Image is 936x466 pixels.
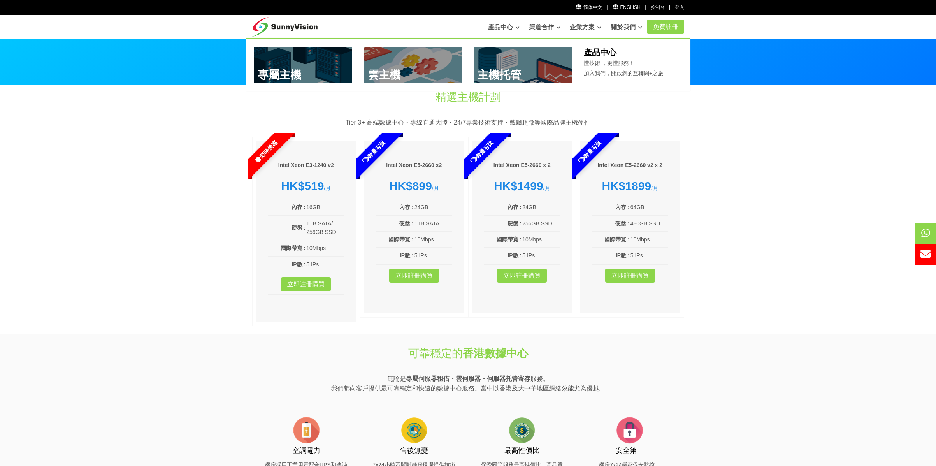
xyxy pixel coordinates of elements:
li: | [606,4,608,11]
strong: HK$899 [389,179,432,192]
td: 10Mbps [306,243,344,253]
p: Tier 3+ 高端數據中心・專線直通大陸・24/7專業技術支持・戴爾超微等國際品牌主機硬件 [252,118,684,128]
h6: Intel Xeon E3-1240 v2 [268,162,344,169]
b: 內存 : [508,204,522,210]
a: 立即註冊購買 [281,277,331,291]
h3: 售後無憂 [372,446,457,455]
strong: 香港數據中心 [463,347,528,359]
h1: 可靠穩定的 [339,346,598,361]
div: /月 [484,179,560,193]
b: 內存 : [615,204,630,210]
b: 產品中心 [584,48,616,57]
td: 1TB SATA [414,219,452,228]
b: 硬盤 : [292,225,306,231]
h6: Intel Xeon E5-2660 v2 x 2 [592,162,668,169]
strong: 專屬伺服器租借・雲伺服器・伺服器托管寄存 [406,375,530,382]
td: 5 IPs [522,251,560,260]
td: 1TB SATA/ 256GB SSD [306,219,344,237]
h6: Intel Xeon E5-2660 x 2 [484,162,560,169]
b: IP數 : [400,252,414,258]
p: 無論是 服務。 我們都向客戶提供最可靠穩定和快速的數據中心服務。當中以香港及大中華地區網絡效能尤為優越。 [252,374,684,394]
b: 國際帶寬 : [497,236,522,243]
h3: 最高性價比 [479,446,564,455]
a: 登入 [675,5,684,10]
h6: Intel Xeon E5-2660 x2 [376,162,452,169]
img: flat-battery.png [291,415,322,446]
td: 10Mbps [522,235,560,244]
td: 5 IPs [630,251,668,260]
li: | [669,4,670,11]
a: 企業方案 [570,19,601,35]
td: 24GB [522,202,560,212]
a: 關於我們 [611,19,642,35]
b: 硬盤 : [508,220,522,227]
h3: 安全第一 [587,446,672,455]
td: 256GB SSD [522,219,560,228]
div: 產品中心 [246,38,690,91]
td: 24GB [414,202,452,212]
span: 懂技術 ，更懂服務！ 加入我們，開啟您的互聯網+之旅！ [584,60,669,76]
div: /月 [376,179,452,193]
a: 简体中文 [576,5,602,10]
a: English [612,5,641,10]
td: 480GB SSD [630,219,668,228]
b: IP數 : [616,252,630,258]
a: 產品中心 [488,19,520,35]
span: 數量有限 [557,119,622,185]
b: 內存 : [399,204,414,210]
b: 硬盤 : [615,220,630,227]
b: IP數 : [508,252,522,258]
div: /月 [268,179,344,193]
span: 數量有限 [449,119,514,185]
td: 5 IPs [306,260,344,269]
b: IP數 : [292,261,306,267]
b: 內存 : [292,204,306,210]
b: 國際帶寬 : [388,236,414,243]
td: 10Mbps [630,235,668,244]
a: 渠道合作 [529,19,560,35]
span: 數量有限 [341,119,406,185]
h1: 精選主機計劃 [339,90,598,105]
img: flat-security.png [614,415,645,446]
a: 控制台 [651,5,665,10]
b: 國際帶寬 : [281,245,306,251]
a: 立即註冊購買 [497,269,547,283]
strong: HK$1899 [602,179,651,192]
img: flat-cog-cycle.png [399,415,430,446]
strong: HK$1499 [494,179,543,192]
a: 免費註冊 [647,20,684,34]
img: flat-price.png [506,415,537,446]
li: | [645,4,646,11]
td: 64GB [630,202,668,212]
b: 國際帶寬 : [604,236,630,243]
td: 5 IPs [414,251,452,260]
b: 硬盤 : [399,220,414,227]
div: /月 [592,179,668,193]
td: 10Mbps [414,235,452,244]
td: 16GB [306,202,344,212]
a: 立即註冊購買 [389,269,439,283]
a: 立即註冊購買 [605,269,655,283]
span: 限時優惠 [233,119,298,185]
strong: HK$519 [281,179,324,192]
h3: 空調電力 [264,446,349,455]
